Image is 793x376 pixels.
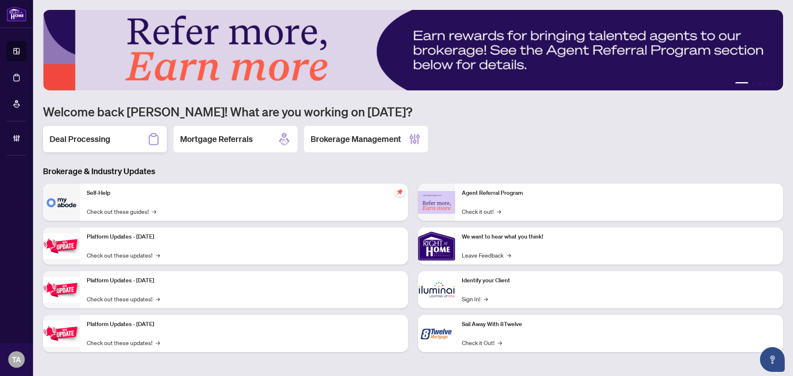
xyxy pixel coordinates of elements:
img: Platform Updates - July 21, 2025 [43,233,80,259]
button: Open asap [760,347,785,372]
h2: Deal Processing [50,133,110,145]
a: Sign In!→ [462,294,488,303]
img: logo [7,6,26,21]
button: 4 [765,82,768,85]
a: Check out these updates!→ [87,294,160,303]
span: → [156,294,160,303]
button: 5 [772,82,775,85]
p: Platform Updates - [DATE] [87,320,401,329]
h2: Brokerage Management [311,133,401,145]
a: Check it out!→ [462,207,501,216]
span: pushpin [395,187,405,197]
a: Check it Out!→ [462,338,502,347]
p: Identify your Client [462,276,776,285]
a: Leave Feedback→ [462,251,511,260]
span: → [152,207,156,216]
img: Platform Updates - June 23, 2025 [43,321,80,347]
button: 3 [758,82,762,85]
h2: Mortgage Referrals [180,133,253,145]
img: Platform Updates - July 8, 2025 [43,277,80,303]
p: Sail Away With 8Twelve [462,320,776,329]
p: Self-Help [87,189,401,198]
img: Agent Referral Program [418,191,455,214]
img: We want to hear what you think! [418,227,455,265]
img: Sail Away With 8Twelve [418,315,455,352]
p: Agent Referral Program [462,189,776,198]
span: → [497,207,501,216]
img: Self-Help [43,184,80,221]
h1: Welcome back [PERSON_NAME]! What are you working on [DATE]? [43,104,783,119]
a: Check out these updates!→ [87,338,160,347]
img: Identify your Client [418,271,455,308]
button: 2 [752,82,755,85]
span: → [156,251,160,260]
a: Check out these updates!→ [87,251,160,260]
button: 1 [735,82,748,85]
a: Check out these guides!→ [87,207,156,216]
img: Slide 0 [43,10,783,90]
span: → [484,294,488,303]
span: → [498,338,502,347]
span: → [156,338,160,347]
h3: Brokerage & Industry Updates [43,166,783,177]
span: → [507,251,511,260]
p: Platform Updates - [DATE] [87,232,401,241]
p: Platform Updates - [DATE] [87,276,401,285]
span: TA [12,354,21,365]
p: We want to hear what you think! [462,232,776,241]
